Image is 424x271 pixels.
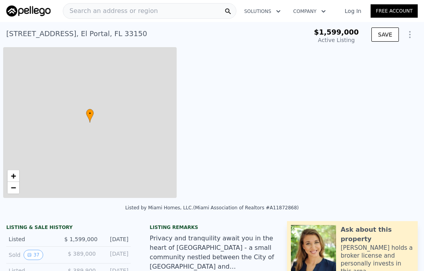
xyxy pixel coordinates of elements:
[318,37,355,43] span: Active Listing
[287,4,332,18] button: Company
[125,205,299,211] div: Listed by Miami Homes, LLC. (Miami Association of Realtors #A11872868)
[9,250,62,260] div: Sold
[64,236,98,242] span: $ 1,599,000
[341,225,414,244] div: Ask about this property
[9,235,58,243] div: Listed
[314,28,359,36] span: $1,599,000
[6,5,51,16] img: Pellego
[371,4,418,18] a: Free Account
[7,170,19,182] a: Zoom in
[24,250,43,260] button: View historical data
[11,171,16,181] span: +
[371,27,399,42] button: SAVE
[402,27,418,42] button: Show Options
[7,182,19,194] a: Zoom out
[6,224,131,232] div: LISTING & SALE HISTORY
[68,251,96,257] span: $ 389,000
[238,4,287,18] button: Solutions
[86,110,94,117] span: •
[104,235,128,243] div: [DATE]
[102,250,128,260] div: [DATE]
[6,28,147,39] div: [STREET_ADDRESS] , El Portal , FL 33150
[335,7,371,15] a: Log In
[63,6,158,16] span: Search an address or region
[150,224,274,231] div: Listing remarks
[11,183,16,192] span: −
[86,109,94,123] div: •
